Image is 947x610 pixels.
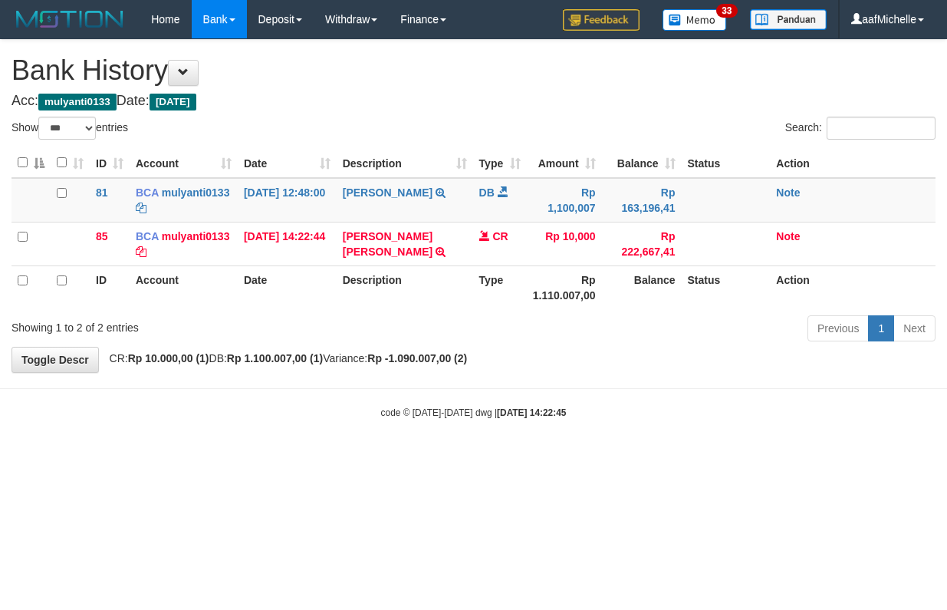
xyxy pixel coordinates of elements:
[750,9,827,30] img: panduan.png
[473,265,527,309] th: Type
[136,246,146,258] a: Copy mulyanti0133 to clipboard
[602,265,682,309] th: Balance
[12,94,935,109] h4: Acc: Date:
[12,148,51,178] th: : activate to sort column descending
[38,117,96,140] select: Showentries
[136,186,159,199] span: BCA
[807,315,869,341] a: Previous
[785,117,935,140] label: Search:
[128,352,209,364] strong: Rp 10.000,00 (1)
[12,314,383,335] div: Showing 1 to 2 of 2 entries
[770,265,935,309] th: Action
[381,407,567,418] small: code © [DATE]-[DATE] dwg |
[527,265,602,309] th: Rp 1.110.007,00
[716,4,737,18] span: 33
[663,9,727,31] img: Button%20Memo.svg
[162,186,230,199] a: mulyanti0133
[136,230,159,242] span: BCA
[682,265,771,309] th: Status
[51,148,90,178] th: : activate to sort column ascending
[12,55,935,86] h1: Bank History
[343,230,432,258] a: [PERSON_NAME] [PERSON_NAME]
[102,352,468,364] span: CR: DB: Variance:
[602,178,682,223] td: Rp 163,196,41
[238,148,337,178] th: Date: activate to sort column ascending
[893,315,935,341] a: Next
[776,230,800,242] a: Note
[602,148,682,178] th: Balance: activate to sort column ascending
[162,230,230,242] a: mulyanti0133
[563,9,640,31] img: Feedback.jpg
[150,94,196,110] span: [DATE]
[227,352,323,364] strong: Rp 1.100.007,00 (1)
[12,8,128,31] img: MOTION_logo.png
[479,186,495,199] span: DB
[238,178,337,223] td: [DATE] 12:48:00
[527,178,602,223] td: Rp 1,100,007
[527,148,602,178] th: Amount: activate to sort column ascending
[602,222,682,265] td: Rp 222,667,41
[343,186,432,199] a: [PERSON_NAME]
[96,230,108,242] span: 85
[770,148,935,178] th: Action
[827,117,935,140] input: Search:
[238,222,337,265] td: [DATE] 14:22:44
[12,117,128,140] label: Show entries
[90,148,130,178] th: ID: activate to sort column ascending
[776,186,800,199] a: Note
[492,230,508,242] span: CR
[473,148,527,178] th: Type: activate to sort column ascending
[12,347,99,373] a: Toggle Descr
[238,265,337,309] th: Date
[527,222,602,265] td: Rp 10,000
[90,265,130,309] th: ID
[868,315,894,341] a: 1
[497,407,566,418] strong: [DATE] 14:22:45
[130,148,238,178] th: Account: activate to sort column ascending
[136,202,146,214] a: Copy mulyanti0133 to clipboard
[130,265,238,309] th: Account
[367,352,467,364] strong: Rp -1.090.007,00 (2)
[337,265,473,309] th: Description
[38,94,117,110] span: mulyanti0133
[96,186,108,199] span: 81
[337,148,473,178] th: Description: activate to sort column ascending
[682,148,771,178] th: Status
